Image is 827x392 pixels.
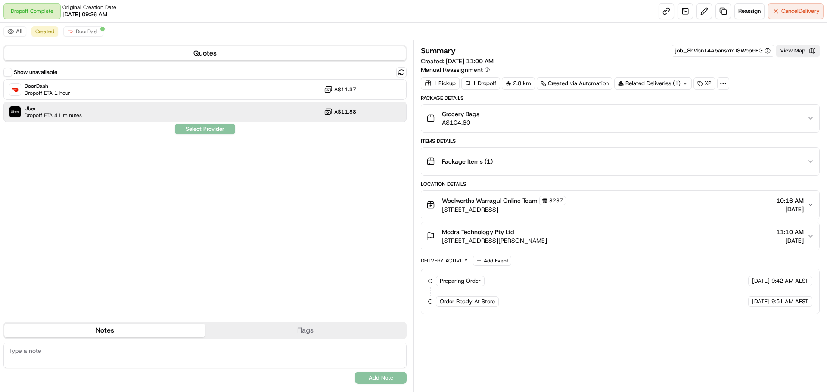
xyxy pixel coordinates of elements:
span: DoorDash [76,28,99,35]
span: Manual Reassignment [421,65,483,74]
span: Created [35,28,54,35]
span: 10:16 AM [776,196,804,205]
button: Created [31,26,58,37]
div: Location Details [421,181,820,188]
img: Uber [9,106,21,117]
span: Original Creation Date [62,4,116,11]
button: job_8hVbnT4A5ansYmJSWcp5FG [675,47,771,55]
span: Woolworths Warragul Online Team [442,196,538,205]
button: Woolworths Warragul Online Team3287[STREET_ADDRESS]10:16 AM[DATE] [421,191,819,219]
span: Dropoff ETA 1 hour [25,90,70,96]
button: CancelDelivery [768,3,824,19]
span: Order Ready At Store [440,298,495,306]
button: Quotes [4,46,406,60]
a: Created via Automation [537,77,612,90]
span: Uber [25,105,82,112]
span: Cancel Delivery [781,7,820,15]
span: [DATE] 09:26 AM [62,11,107,19]
span: 9:42 AM AEST [771,277,808,285]
div: 📗 [9,126,16,133]
span: 11:10 AM [776,228,804,236]
span: Grocery Bags [442,110,479,118]
span: API Documentation [81,125,138,133]
img: doordash_logo_v2.png [67,28,74,35]
span: Modra Technology Pty Ltd [442,228,514,236]
p: Welcome 👋 [9,34,157,48]
span: Reassign [738,7,761,15]
a: 📗Knowledge Base [5,121,69,137]
button: Modra Technology Pty Ltd[STREET_ADDRESS][PERSON_NAME]11:10 AM[DATE] [421,222,819,250]
div: 💻 [73,126,80,133]
span: [DATE] [776,205,804,213]
button: Flags [205,324,406,337]
button: A$11.88 [324,108,356,116]
div: Related Deliveries (1) [614,77,692,90]
h3: Summary [421,47,456,55]
img: 1736555255976-a54dd68f-1ca7-489b-9aae-adbdc363a1c4 [9,82,24,98]
button: Notes [4,324,205,337]
button: A$11.37 [324,85,356,94]
button: Package Items (1) [421,148,819,175]
span: [DATE] [752,277,770,285]
span: A$11.88 [334,108,356,115]
div: Start new chat [29,82,141,91]
span: Preparing Order [440,277,481,285]
div: 1 Pickup [421,77,460,90]
span: Dropoff ETA 41 minutes [25,112,82,119]
span: [DATE] [752,298,770,306]
button: DoorDash [63,26,103,37]
span: 3287 [549,197,563,204]
button: Grocery BagsA$104.60 [421,105,819,132]
span: Knowledge Base [17,125,66,133]
button: Reassign [734,3,765,19]
div: Package Details [421,95,820,102]
div: XP [693,77,715,90]
span: A$11.37 [334,86,356,93]
div: We're available if you need us! [29,91,109,98]
div: Delivery Activity [421,257,468,264]
div: 1 Dropoff [461,77,500,90]
div: Items Details [421,138,820,145]
span: DoorDash [25,83,70,90]
span: [STREET_ADDRESS][PERSON_NAME] [442,236,547,245]
span: [STREET_ADDRESS] [442,205,566,214]
button: Add Event [473,256,511,266]
label: Show unavailable [14,68,57,76]
button: Manual Reassignment [421,65,490,74]
span: 9:51 AM AEST [771,298,808,306]
a: 💻API Documentation [69,121,142,137]
span: A$104.60 [442,118,479,127]
span: Created: [421,57,494,65]
button: View Map [776,45,820,57]
span: Package Items ( 1 ) [442,157,493,166]
a: Powered byPylon [61,145,104,152]
input: Clear [22,56,142,65]
span: [DATE] 11:00 AM [446,57,494,65]
span: Pylon [86,146,104,152]
button: Start new chat [146,85,157,95]
img: Nash [9,9,26,26]
button: All [3,26,26,37]
div: 2.8 km [502,77,535,90]
span: [DATE] [776,236,804,245]
img: DoorDash [9,84,21,95]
